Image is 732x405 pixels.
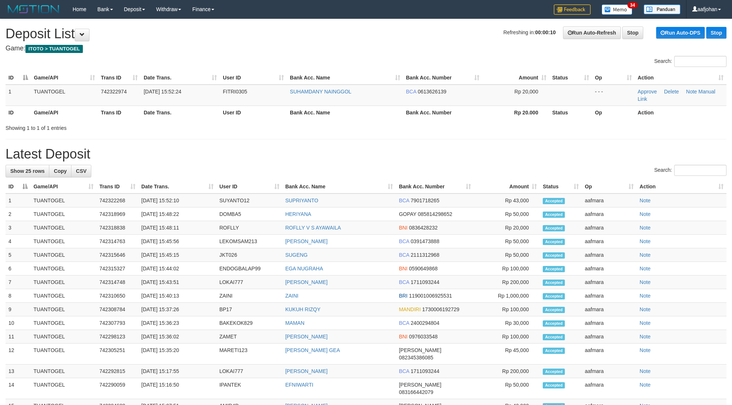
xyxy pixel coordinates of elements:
[399,252,409,258] span: BCA
[640,279,651,285] a: Note
[217,378,282,399] td: IPANTEK
[98,71,141,85] th: Trans ID: activate to sort column ascending
[217,303,282,316] td: BP17
[582,276,637,289] td: aafmara
[418,211,452,217] span: Copy 085814298652 to clipboard
[217,221,282,235] td: ROFLLY
[543,293,565,299] span: Accepted
[138,248,217,262] td: [DATE] 15:45:15
[654,56,726,67] label: Search:
[138,276,217,289] td: [DATE] 15:43:51
[409,266,438,271] span: Copy 0590649868 to clipboard
[640,225,651,231] a: Note
[6,276,31,289] td: 7
[217,262,282,276] td: ENDOGBALAP99
[138,207,217,221] td: [DATE] 15:48:22
[622,26,643,39] a: Stop
[54,168,67,174] span: Copy
[474,378,540,399] td: Rp 50,000
[482,71,549,85] th: Amount: activate to sort column ascending
[399,211,416,217] span: GOPAY
[31,235,96,248] td: TUANTOGEL
[474,344,540,365] td: Rp 45,000
[582,289,637,303] td: aafmara
[31,365,96,378] td: TUANTOGEL
[6,106,31,119] th: ID
[285,334,328,340] a: [PERSON_NAME]
[640,306,651,312] a: Note
[220,71,287,85] th: User ID: activate to sort column ascending
[217,365,282,378] td: LOKAI777
[543,239,565,245] span: Accepted
[474,248,540,262] td: Rp 50,000
[543,225,565,231] span: Accepted
[31,262,96,276] td: TUANTOGEL
[654,165,726,176] label: Search:
[674,56,726,67] input: Search:
[582,330,637,344] td: aafmara
[582,262,637,276] td: aafmara
[640,198,651,203] a: Note
[141,71,220,85] th: Date Trans.: activate to sort column ascending
[31,344,96,365] td: TUANTOGEL
[217,330,282,344] td: ZAMET
[543,266,565,272] span: Accepted
[686,89,697,95] a: Note
[285,266,323,271] a: EGA NUGRAHA
[6,344,31,365] td: 12
[282,180,396,193] th: Bank Acc. Name: activate to sort column ascending
[582,221,637,235] td: aafmara
[474,262,540,276] td: Rp 100,000
[285,279,328,285] a: [PERSON_NAME]
[49,165,71,177] a: Copy
[640,293,651,299] a: Note
[138,303,217,316] td: [DATE] 15:37:26
[31,193,96,207] td: TUANTOGEL
[96,276,138,289] td: 742314748
[399,368,409,374] span: BCA
[543,252,565,259] span: Accepted
[6,330,31,344] td: 11
[540,180,582,193] th: Status: activate to sort column ascending
[290,89,351,95] a: SUHAMDANY NAINGGOL
[582,316,637,330] td: aafmara
[31,248,96,262] td: TUANTOGEL
[582,235,637,248] td: aafmara
[627,2,637,8] span: 34
[6,262,31,276] td: 6
[656,27,705,39] a: Run Auto-DPS
[96,235,138,248] td: 742314763
[474,207,540,221] td: Rp 50,000
[138,316,217,330] td: [DATE] 15:36:23
[6,121,299,132] div: Showing 1 to 1 of 1 entries
[592,106,635,119] th: Op
[592,85,635,106] td: - - -
[399,266,407,271] span: BNI
[399,198,409,203] span: BCA
[287,106,403,119] th: Bank Acc. Name
[563,26,621,39] a: Run Auto-Refresh
[474,235,540,248] td: Rp 50,000
[217,289,282,303] td: ZAINI
[6,303,31,316] td: 9
[71,165,91,177] a: CSV
[285,252,308,258] a: SUGENG
[285,347,340,353] a: [PERSON_NAME] GEA
[285,198,319,203] a: SUPRIYANTO
[6,4,61,15] img: MOTION_logo.png
[474,303,540,316] td: Rp 100,000
[549,106,592,119] th: Status
[399,306,420,312] span: MANDIRI
[31,106,98,119] th: Game/API
[474,180,540,193] th: Amount: activate to sort column ascending
[543,320,565,327] span: Accepted
[640,334,651,340] a: Note
[6,289,31,303] td: 8
[640,252,651,258] a: Note
[706,27,726,39] a: Stop
[285,306,321,312] a: KUKUH RIZQY
[474,193,540,207] td: Rp 43,000
[543,198,565,204] span: Accepted
[31,180,96,193] th: Game/API: activate to sort column ascending
[411,320,439,326] span: Copy 2400294804 to clipboard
